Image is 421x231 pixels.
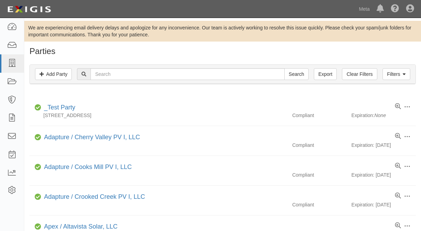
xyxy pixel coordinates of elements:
[44,193,145,200] a: Adapture / Crooked Creek PV I, LLC
[35,135,41,140] i: Compliant
[35,68,72,80] a: Add Party
[395,222,401,229] a: View results summary
[351,201,416,208] div: Expiration: [DATE]
[35,224,41,229] i: Compliant
[374,113,386,118] i: None
[287,142,352,149] div: Compliant
[44,223,118,230] a: Apex / Altavista Solar, LLC
[395,163,401,170] a: View results summary
[287,171,352,178] div: Compliant
[29,112,287,119] div: [STREET_ADDRESS]
[355,2,373,16] a: Meta
[391,5,399,13] i: Help Center - Complianz
[284,68,309,80] input: Search
[35,105,41,110] i: Compliant
[44,104,75,111] a: _Test Party
[41,163,132,172] div: Adapture / Cooks Mill PV I, LLC
[41,193,145,202] div: Adapture / Crooked Creek PV I, LLC
[41,133,140,142] div: Adapture / Cherry Valley PV I, LLC
[35,165,41,170] i: Compliant
[91,68,284,80] input: Search
[24,24,421,38] div: We are experiencing email delivery delays and apologize for any inconvenience. Our team is active...
[395,193,401,199] a: View results summary
[44,163,132,170] a: Adapture / Cooks Mill PV I, LLC
[44,134,140,141] a: Adapture / Cherry Valley PV I, LLC
[5,3,53,16] img: logo-5460c22ac91f19d4615b14bd174203de0afe785f0fc80cf4dbbc73dc1793850b.png
[35,195,41,199] i: Compliant
[29,47,416,56] h1: Parties
[351,142,416,149] div: Expiration: [DATE]
[395,103,401,110] a: View results summary
[383,68,410,80] a: Filters
[41,103,75,112] div: _Test Party
[287,201,352,208] div: Compliant
[351,112,416,119] div: Expiration:
[287,112,352,119] div: Compliant
[314,68,337,80] a: Export
[351,171,416,178] div: Expiration: [DATE]
[342,68,377,80] a: Clear Filters
[395,133,401,140] a: View results summary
